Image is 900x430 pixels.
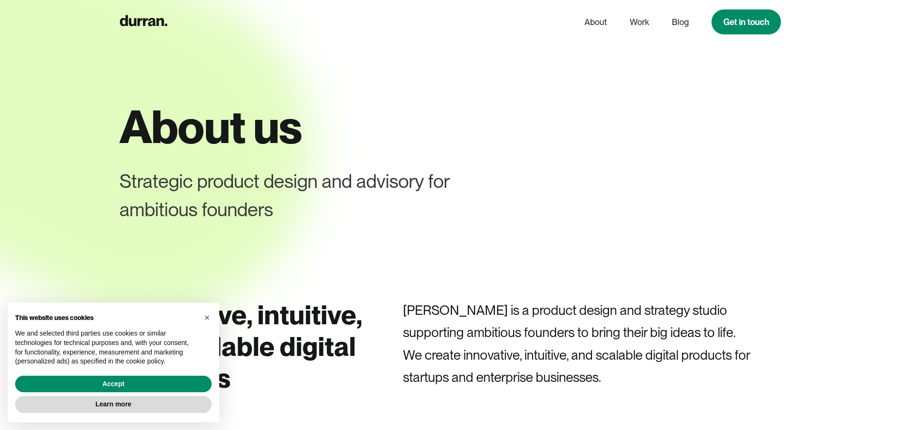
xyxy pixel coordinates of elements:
button: Close this notice [199,310,214,325]
a: About [584,13,607,31]
button: Learn more [15,396,212,413]
span: × [204,312,210,323]
div: Strategic product design and advisory for ambitious founders [120,167,528,224]
h2: This website uses cookies [15,314,197,322]
a: home [120,13,167,31]
h1: About us [120,102,781,152]
a: Work [630,13,649,31]
a: Get in touch [711,9,781,34]
p: We and selected third parties use cookies or similar technologies for technical purposes and, wit... [15,329,197,366]
button: Accept [15,376,212,393]
a: Blog [672,13,689,31]
p: [PERSON_NAME] is a product design and strategy studio supporting ambitious founders to bring thei... [403,299,781,389]
h3: Innovative, intuitive, and scalable digital products [120,299,365,395]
